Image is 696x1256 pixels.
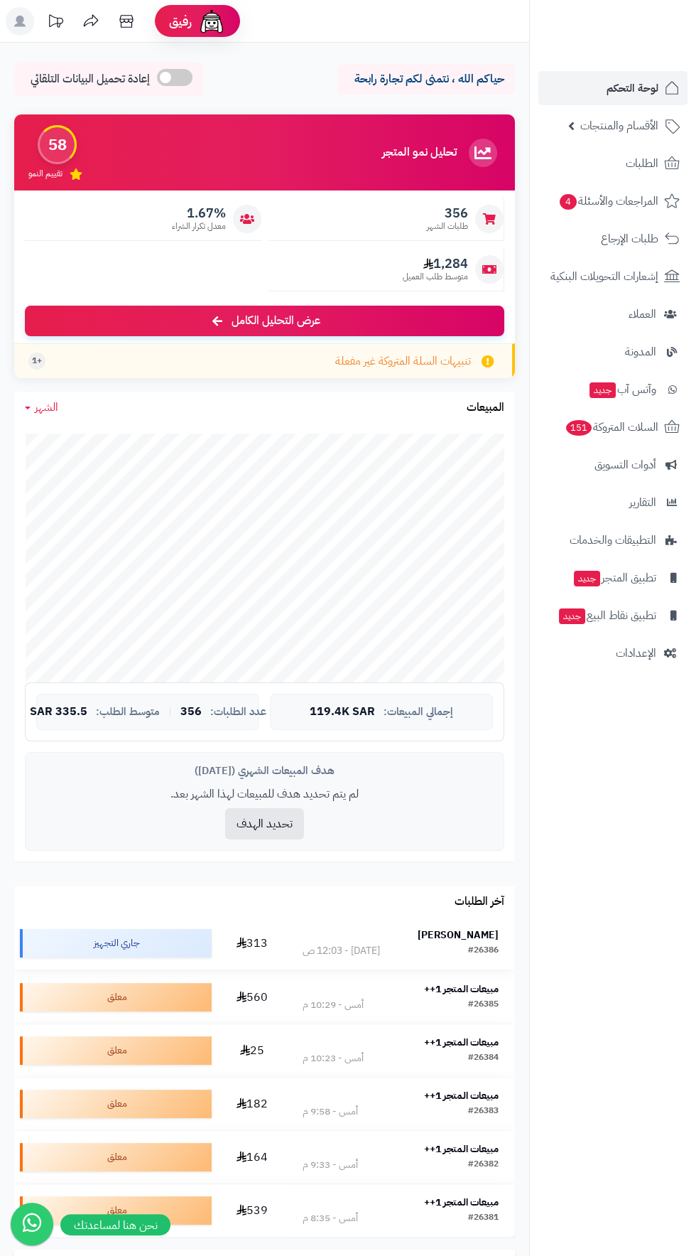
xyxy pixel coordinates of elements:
span: 119.4K SAR [310,706,375,719]
div: معلق [20,1143,212,1171]
span: وآتس آب [588,380,656,399]
span: الإعدادات [616,643,656,663]
span: 4 [560,194,577,210]
td: 539 [217,1184,286,1237]
a: الطلبات [538,146,687,181]
span: 151 [566,420,592,436]
span: المدونة [625,342,656,362]
p: حياكم الله ، نتمنى لكم تجارة رابحة [348,71,504,87]
span: جديد [589,382,616,398]
a: السلات المتروكة151 [538,410,687,444]
a: العملاء [538,297,687,331]
span: طلبات الشهر [427,220,468,232]
td: 25 [217,1024,286,1077]
a: تطبيق المتجرجديد [538,561,687,595]
img: logo-2.png [599,40,683,70]
div: أمس - 10:29 م [303,998,364,1012]
span: الشهر [35,399,58,416]
a: الإعدادات [538,636,687,670]
strong: مبيعات المتجر 1++ [424,1035,499,1050]
a: المراجعات والأسئلة4 [538,184,687,218]
a: عرض التحليل الكامل [25,306,504,336]
span: متوسط الطلب: [96,706,160,718]
a: تطبيق نقاط البيعجديد [538,599,687,633]
strong: [PERSON_NAME] [418,928,499,943]
div: أمس - 10:23 م [303,1051,364,1066]
span: تقييم النمو [28,168,62,180]
span: التطبيقات والخدمات [570,530,656,550]
span: العملاء [629,304,656,324]
span: طلبات الإرجاع [601,229,658,249]
a: التطبيقات والخدمات [538,523,687,557]
span: 356 [180,706,202,719]
div: #26386 [468,944,499,958]
a: التقارير [538,485,687,520]
td: 560 [217,971,286,1024]
h3: آخر الطلبات [455,896,504,908]
span: 1.67% [172,205,226,221]
a: إشعارات التحويلات البنكية [538,259,687,294]
a: لوحة التحكم [538,71,687,105]
span: | [168,707,172,717]
span: أدوات التسويق [594,455,656,475]
a: المدونة [538,335,687,369]
div: #26383 [468,1105,499,1119]
span: الأقسام والمنتجات [580,116,658,136]
a: وآتس آبجديد [538,372,687,407]
strong: مبيعات المتجر 1++ [424,1195,499,1210]
a: تحديثات المنصة [38,7,73,39]
span: رفيق [169,13,192,30]
td: 164 [217,1131,286,1183]
a: أدوات التسويق [538,448,687,482]
span: لوحة التحكم [607,78,658,98]
span: المراجعات والأسئلة [558,191,658,211]
span: التقارير [629,493,656,512]
span: معدل تكرار الشراء [172,220,226,232]
td: 182 [217,1078,286,1130]
div: #26382 [468,1158,499,1172]
div: معلق [20,1036,212,1065]
strong: مبيعات المتجر 1++ [424,1142,499,1156]
div: #26384 [468,1051,499,1066]
span: إجمالي المبيعات: [384,706,453,718]
div: جاري التجهيز [20,929,212,957]
p: لم يتم تحديد هدف للمبيعات لهذا الشهر بعد. [36,786,493,803]
div: أمس - 9:33 م [303,1158,358,1172]
div: هدف المبيعات الشهري ([DATE]) [36,763,493,778]
span: إشعارات التحويلات البنكية [550,267,658,286]
span: +1 [32,355,42,367]
a: الشهر [25,399,58,416]
div: أمس - 8:35 م [303,1211,358,1225]
span: 335.5 SAR [30,706,87,719]
span: عرض التحليل الكامل [232,313,320,329]
div: معلق [20,1090,212,1118]
div: معلق [20,1196,212,1225]
strong: مبيعات المتجر 1++ [424,1088,499,1103]
button: تحديد الهدف [225,808,304,839]
h3: تحليل نمو المتجر [382,146,457,159]
span: إعادة تحميل البيانات التلقائي [31,71,150,87]
span: 356 [427,205,468,221]
div: أمس - 9:58 م [303,1105,358,1119]
span: الطلبات [626,154,658,173]
span: جديد [559,608,585,624]
span: 1,284 [403,256,468,272]
span: تنبيهات السلة المتروكة غير مفعلة [335,353,471,370]
span: تطبيق نقاط البيع [558,606,656,626]
td: 313 [217,917,286,970]
span: جديد [574,571,600,586]
span: متوسط طلب العميل [403,271,468,283]
strong: مبيعات المتجر 1++ [424,982,499,997]
div: [DATE] - 12:03 ص [303,944,380,958]
span: السلات المتروكة [565,417,658,437]
img: ai-face.png [197,7,226,36]
div: #26381 [468,1211,499,1225]
h3: المبيعات [467,402,504,414]
span: تطبيق المتجر [572,568,656,588]
a: طلبات الإرجاع [538,222,687,256]
div: معلق [20,983,212,1011]
span: عدد الطلبات: [210,706,266,718]
div: #26385 [468,998,499,1012]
